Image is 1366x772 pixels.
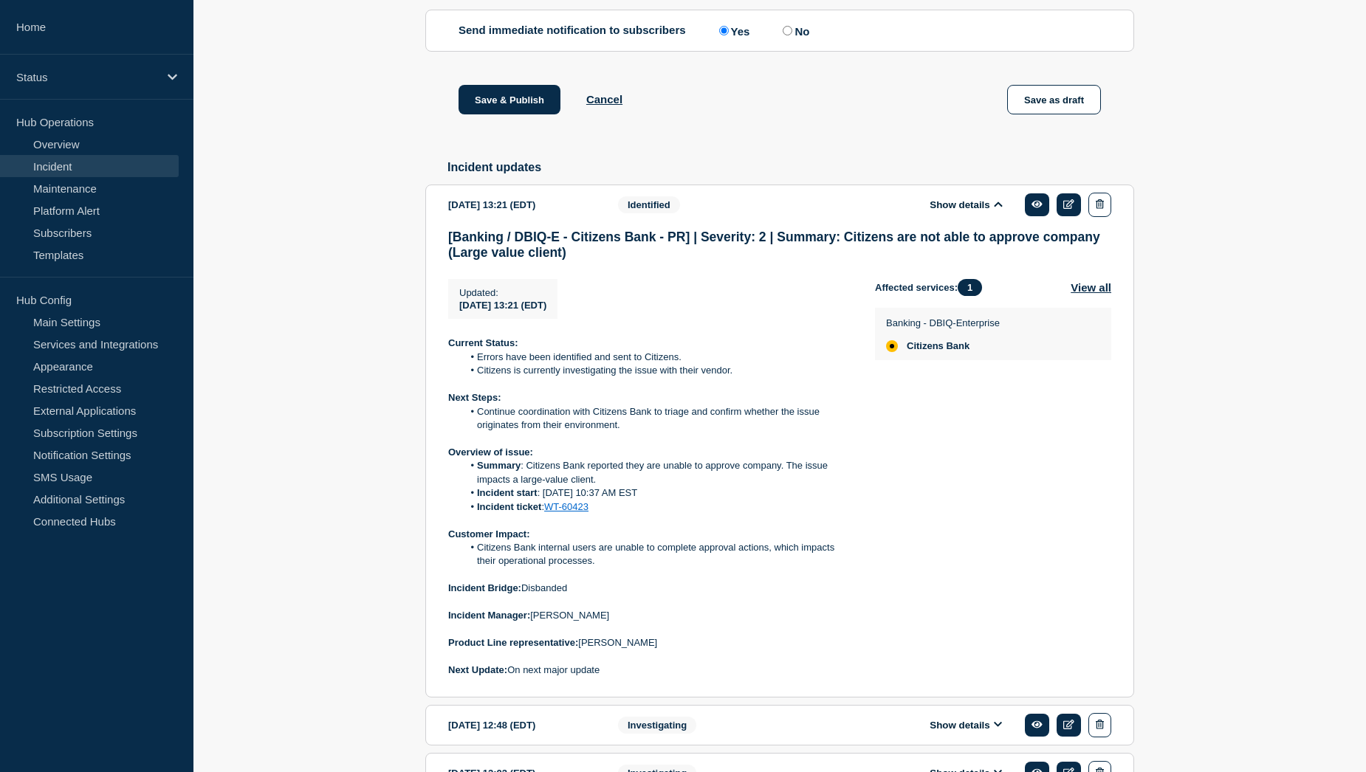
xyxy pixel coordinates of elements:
[448,582,851,595] p: Disbanded
[463,351,852,364] li: Errors have been identified and sent to Citizens.
[448,193,596,217] div: [DATE] 13:21 (EDT)
[448,582,521,593] strong: Incident Bridge:
[1007,85,1101,114] button: Save as draft
[618,196,680,213] span: Identified
[618,717,696,734] span: Investigating
[448,636,851,649] p: [PERSON_NAME]
[925,719,1006,731] button: Show details
[448,664,851,677] p: On next major update
[448,392,501,403] strong: Next Steps:
[463,364,852,377] li: Citizens is currently investigating the issue with their vendor.
[958,279,982,296] span: 1
[875,279,989,296] span: Affected services:
[459,24,686,38] p: Send immediate notification to subscribers
[16,71,158,83] p: Status
[459,287,546,298] p: Updated :
[448,337,518,348] strong: Current Status:
[448,528,530,540] strong: Customer Impact:
[448,713,596,737] div: [DATE] 12:48 (EDT)
[463,486,852,500] li: : [DATE] 10:37 AM EST
[719,26,729,35] input: Yes
[886,317,1000,328] p: Banking - DBIQ-Enterprise
[448,610,530,621] strong: Incident Manager:
[586,93,622,106] button: Cancel
[463,500,852,514] li: :
[459,300,546,311] span: [DATE] 13:21 (EDT)
[477,501,541,512] strong: Incident ticket
[715,24,750,38] label: Yes
[907,340,969,352] span: Citizens Bank
[448,637,578,648] strong: Product Line representative:
[448,609,851,622] p: [PERSON_NAME]
[783,26,792,35] input: No
[463,541,852,568] li: Citizens Bank internal users are unable to complete approval actions, which impacts their operati...
[477,487,538,498] strong: Incident start
[544,501,588,512] a: WT-60423
[459,24,1101,38] div: Send immediate notification to subscribers
[1071,279,1111,296] button: View all
[448,230,1111,261] h3: [Banking / DBIQ-E - Citizens Bank - PR] | Severity: 2 | Summary: Citizens are not able to approve...
[779,24,809,38] label: No
[459,85,560,114] button: Save & Publish
[925,199,1006,211] button: Show details
[447,161,1134,174] h2: Incident updates
[886,340,898,352] div: affected
[448,447,533,458] strong: Overview of issue:
[448,664,507,675] strong: Next Update:
[477,460,521,471] strong: Summary
[463,459,852,486] li: : Citizens Bank reported they are unable to approve company. The issue impacts a large-value client.
[463,405,852,432] li: Continue coordination with Citizens Bank to triage and confirm whether the issue originates from ...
